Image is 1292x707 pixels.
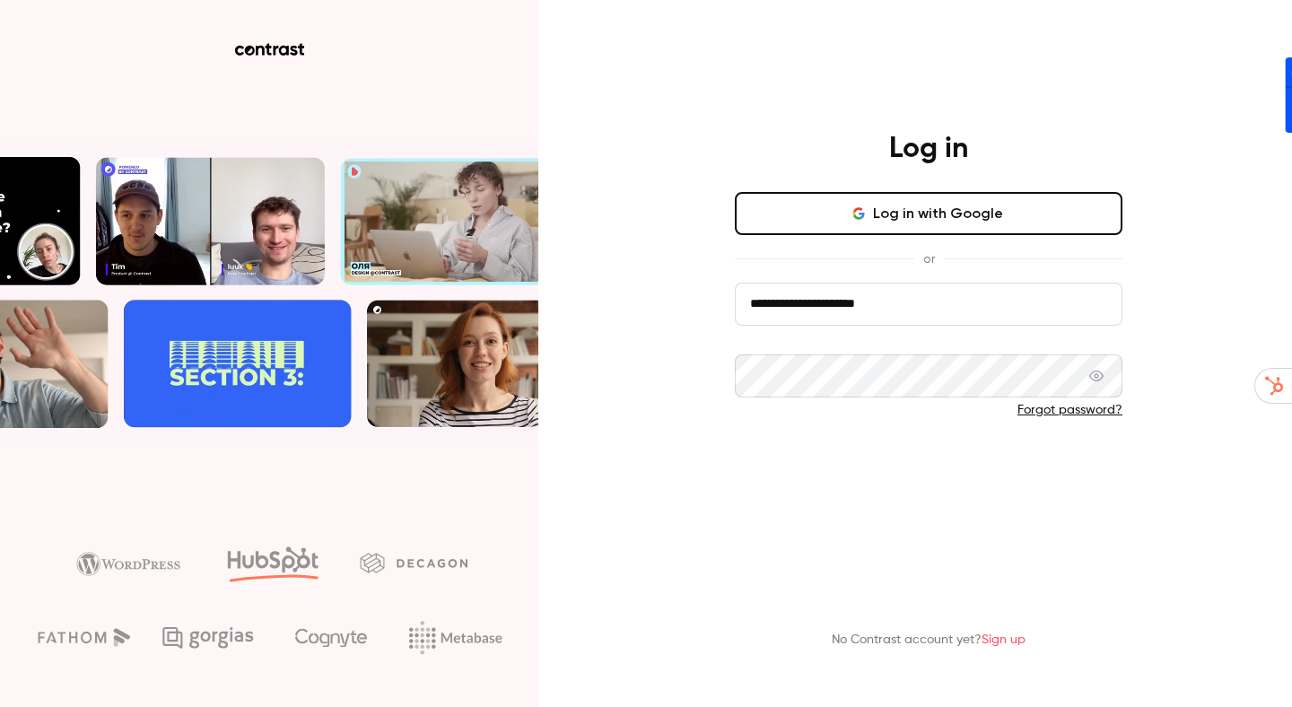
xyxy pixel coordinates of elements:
button: Log in with Google [735,192,1122,235]
img: decagon [360,553,467,572]
p: No Contrast account yet? [832,631,1026,650]
a: Forgot password? [1017,404,1122,416]
button: Log in [735,448,1122,491]
a: Sign up [982,633,1026,646]
h4: Log in [889,131,968,167]
span: or [914,249,944,268]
